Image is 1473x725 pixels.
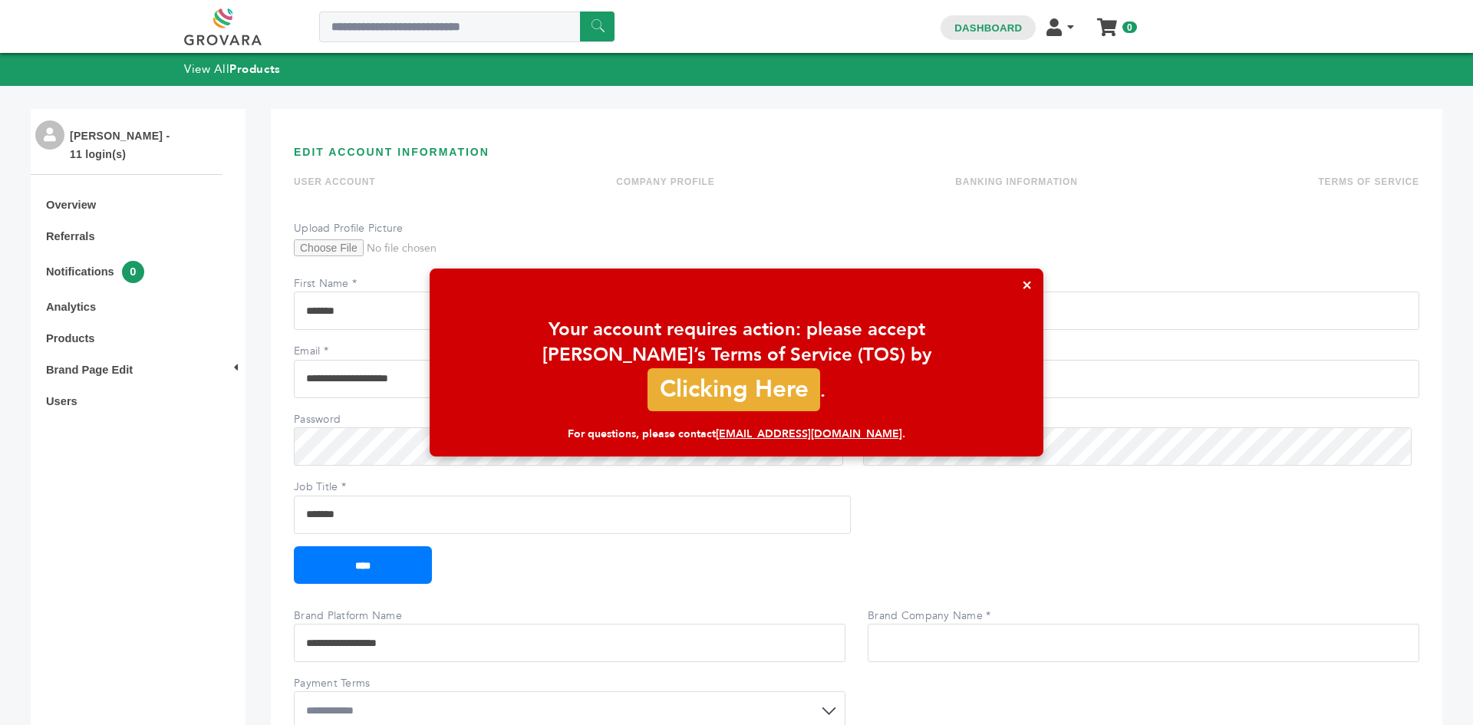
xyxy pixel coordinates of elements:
[1010,269,1043,302] button: ×
[648,366,820,409] a: Clicking Here
[294,676,401,691] label: Payment Terms
[1122,21,1137,33] span: 0
[122,261,144,283] span: 0
[294,412,401,427] label: Password
[46,301,96,313] a: Analytics
[46,332,95,344] a: Products
[868,608,990,624] label: Brand Company Name
[46,395,77,407] a: Users
[955,176,1077,187] a: BANKING INFORMATION
[46,230,95,242] a: Referrals
[1318,176,1419,187] a: TERMS OF SERVICE
[445,317,1028,411] div: Your account requires action: please accept [PERSON_NAME]’s Terms of Service (TOS) by .
[184,61,281,77] a: View AllProducts
[46,265,144,278] a: Notifications0
[294,129,1419,172] h3: EDIT ACCOUNT INFORMATION
[319,12,615,42] input: Search a product or brand...
[294,176,376,187] a: USER ACCOUNT
[445,427,1028,442] div: For questions, please contact .
[294,479,401,495] label: Job Title
[294,344,401,359] label: Email
[1098,14,1115,30] a: My Cart
[294,221,404,236] label: Upload Profile Picture
[46,199,96,211] a: Overview
[294,276,401,292] label: First Name
[229,61,280,77] strong: Products
[294,608,402,624] label: Brand Platform Name
[954,22,1022,34] a: Dashboard
[616,176,714,187] a: COMPANY PROFILE
[70,127,173,163] li: [PERSON_NAME] - 11 login(s)
[716,427,902,441] a: [EMAIL_ADDRESS][DOMAIN_NAME]
[35,120,64,150] img: profile.png
[46,364,133,376] a: Brand Page Edit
